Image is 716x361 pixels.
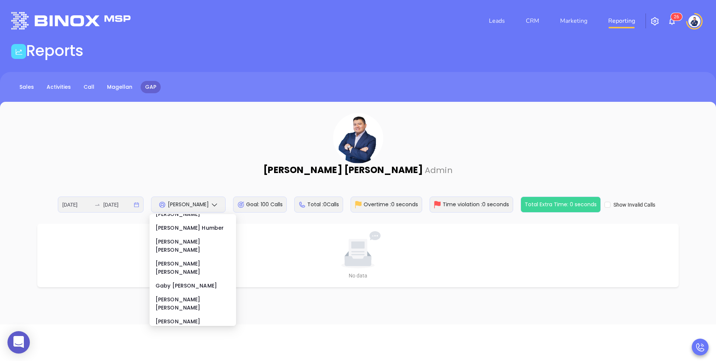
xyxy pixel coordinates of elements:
[156,295,230,312] div: [PERSON_NAME] [PERSON_NAME]
[79,81,99,93] a: Call
[434,201,441,208] img: TimeViolation
[141,81,161,93] a: GAP
[425,164,453,176] span: Admin
[42,81,75,93] a: Activities
[156,260,230,276] div: [PERSON_NAME] [PERSON_NAME]
[156,317,230,334] div: [PERSON_NAME] [PERSON_NAME]
[674,14,676,19] span: 2
[11,12,131,29] img: logo
[15,81,38,93] a: Sales
[103,81,137,93] a: Magellan
[156,282,230,290] div: Gaby [PERSON_NAME]
[103,201,132,209] input: End date
[233,197,287,213] div: Goal: 100 Calls
[650,17,659,26] img: iconSetting
[48,271,668,280] div: No data
[557,13,590,28] a: Marketing
[486,13,508,28] a: Leads
[156,224,230,232] div: [PERSON_NAME] Humber
[676,14,679,19] span: 6
[156,238,230,254] div: [PERSON_NAME] [PERSON_NAME]
[94,202,100,208] span: swap-right
[671,13,682,21] sup: 26
[351,197,422,213] div: Overtime : 0 seconds
[668,17,676,26] img: iconNotification
[294,197,343,213] div: Total : 0 Calls
[688,15,700,27] img: user
[523,13,542,28] a: CRM
[168,201,209,208] span: [PERSON_NAME]
[430,197,513,213] div: Time violation : 0 seconds
[263,163,452,167] p: [PERSON_NAME] [PERSON_NAME]
[26,42,84,60] h1: Reports
[94,202,100,208] span: to
[610,201,658,209] span: Show Invalid Calls
[605,13,638,28] a: Reporting
[62,201,91,209] input: Start date
[355,201,362,208] img: Overtime
[521,197,601,213] div: Total Extra Time: 0 seconds
[333,113,383,163] img: 34ppf4TIY+6GozAo4wAAAAASUVORK5CYII=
